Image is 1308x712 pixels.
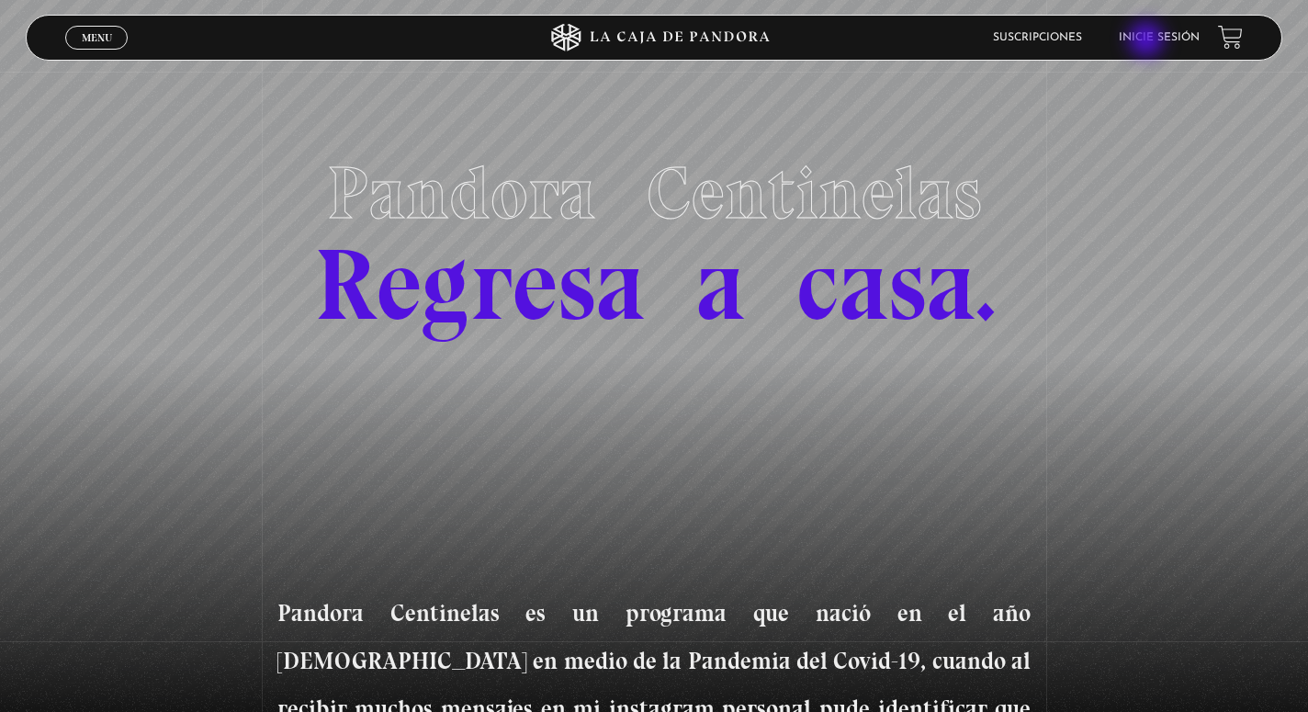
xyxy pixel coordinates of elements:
[327,149,982,237] span: Pandora Centinelas
[314,224,995,345] span: Regresa a casa.
[993,32,1082,43] a: Suscripciones
[75,47,118,60] span: Cerrar
[1218,25,1243,50] a: View your shopping cart
[82,32,112,43] span: Menu
[1119,32,1200,43] a: Inicie sesión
